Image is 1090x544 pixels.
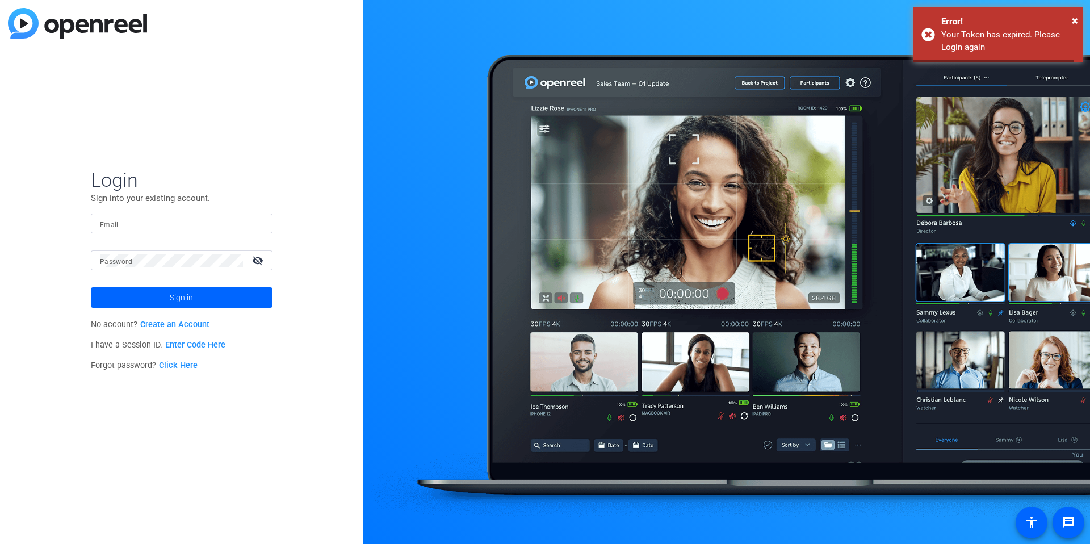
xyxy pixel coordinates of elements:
[170,283,193,312] span: Sign in
[1025,516,1038,529] mat-icon: accessibility
[91,168,272,192] span: Login
[1072,12,1078,29] button: Close
[941,28,1075,54] div: Your Token has expired. Please Login again
[91,361,198,370] span: Forgot password?
[91,192,272,204] p: Sign into your existing account.
[165,340,225,350] a: Enter Code Here
[1062,516,1075,529] mat-icon: message
[91,320,209,329] span: No account?
[941,15,1075,28] div: Error!
[100,258,132,266] mat-label: Password
[91,340,225,350] span: I have a Session ID.
[140,320,209,329] a: Create an Account
[100,217,263,231] input: Enter Email Address
[245,252,272,269] mat-icon: visibility_off
[159,361,198,370] a: Click Here
[100,221,119,229] mat-label: Email
[91,287,272,308] button: Sign in
[1072,14,1078,27] span: ×
[8,8,147,39] img: blue-gradient.svg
